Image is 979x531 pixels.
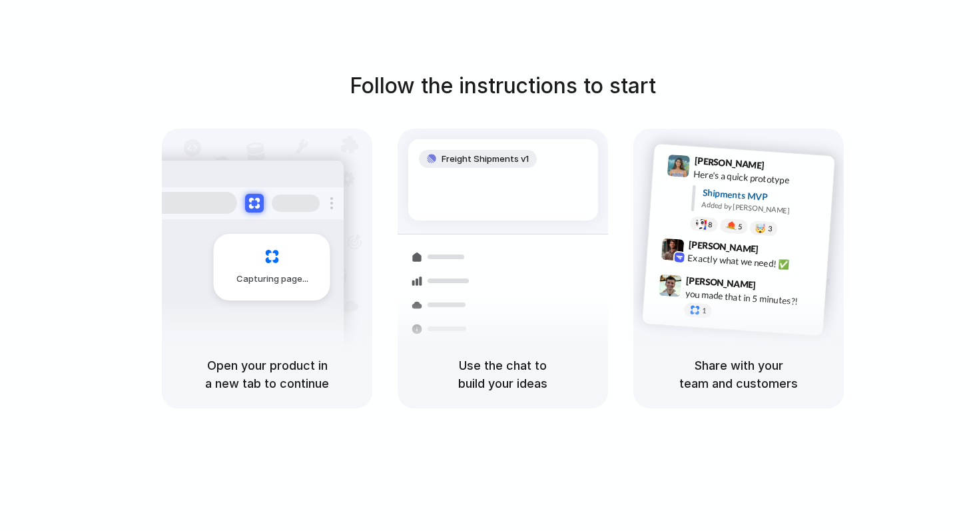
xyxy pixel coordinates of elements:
[702,185,825,207] div: Shipments MVP
[685,286,818,309] div: you made that in 5 minutes?!
[649,356,828,392] h5: Share with your team and customers
[693,167,826,189] div: Here's a quick prototype
[350,70,656,102] h1: Follow the instructions to start
[688,237,759,256] span: [PERSON_NAME]
[755,223,767,233] div: 🤯
[763,243,790,259] span: 9:42 AM
[687,251,820,273] div: Exactly what we need! ✅
[738,223,743,230] span: 5
[768,225,773,232] span: 3
[442,153,529,166] span: Freight Shipments v1
[686,272,757,292] span: [PERSON_NAME]
[708,221,713,228] span: 8
[760,279,787,295] span: 9:47 AM
[694,153,765,173] span: [PERSON_NAME]
[701,199,824,219] div: Added by [PERSON_NAME]
[414,356,592,392] h5: Use the chat to build your ideas
[178,356,356,392] h5: Open your product in a new tab to continue
[236,272,310,286] span: Capturing page
[769,159,796,175] span: 9:41 AM
[702,307,707,314] span: 1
